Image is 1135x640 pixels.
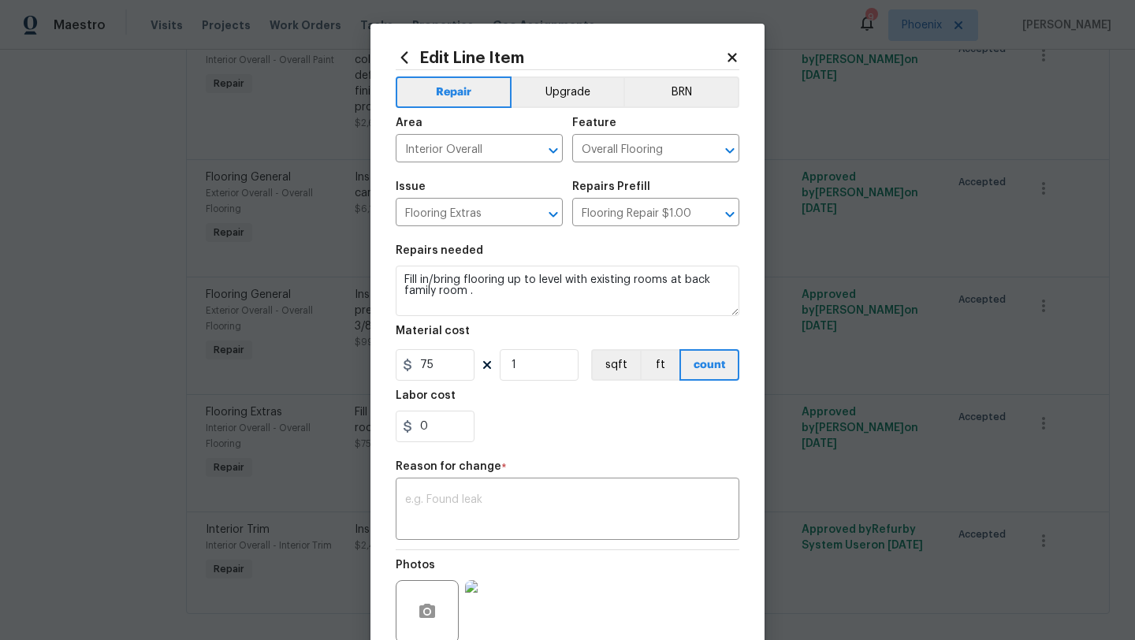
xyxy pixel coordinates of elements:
h5: Repairs Prefill [572,181,650,192]
h5: Material cost [396,326,470,337]
button: ft [640,349,679,381]
h5: Reason for change [396,461,501,472]
h5: Area [396,117,422,128]
h5: Issue [396,181,426,192]
button: Upgrade [512,76,624,108]
button: BRN [623,76,739,108]
h2: Edit Line Item [396,49,725,66]
h5: Labor cost [396,390,456,401]
button: Open [719,140,741,162]
button: Open [542,140,564,162]
button: Repair [396,76,512,108]
h5: Photos [396,560,435,571]
button: count [679,349,739,381]
button: sqft [591,349,640,381]
textarea: Fill in/bring flooring up to level with existing rooms at back family room . [396,266,739,316]
button: Open [542,203,564,225]
h5: Repairs needed [396,245,483,256]
button: Open [719,203,741,225]
h5: Feature [572,117,616,128]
